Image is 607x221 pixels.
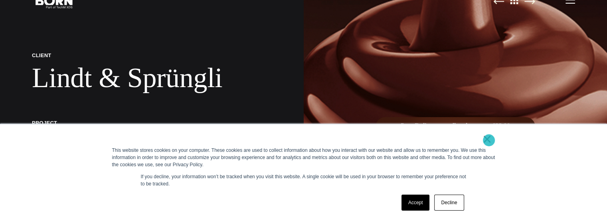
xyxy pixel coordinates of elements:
[112,147,495,168] div: This website stores cookies on your computer. These cookies are used to collect information about...
[32,52,272,59] p: Client
[32,119,272,126] h5: Project
[434,195,464,211] a: Decline
[401,195,430,211] a: Accept
[482,135,492,143] a: ×
[32,62,272,94] h1: Lindt & Sprüngli
[141,173,467,187] p: If you decline, your information won’t be tracked when you visit this website. A single cookie wi...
